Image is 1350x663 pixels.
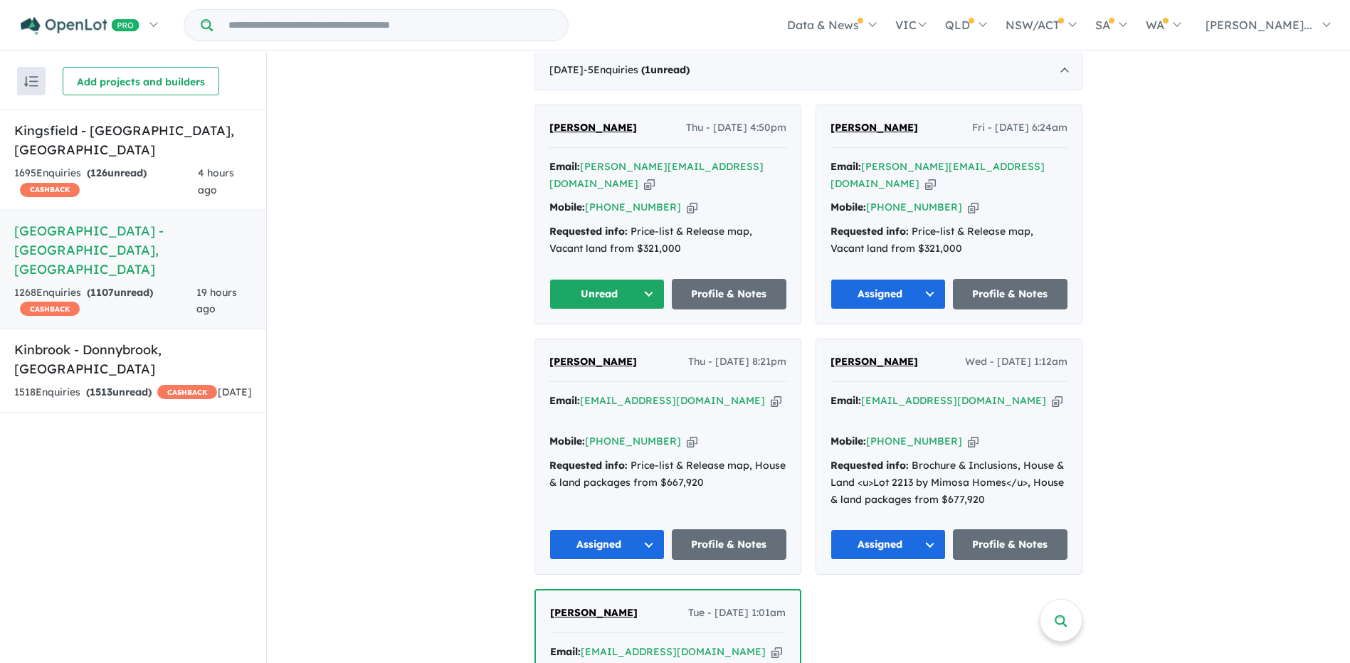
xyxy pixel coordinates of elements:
[14,121,252,159] h5: Kingsfield - [GEOGRAPHIC_DATA] , [GEOGRAPHIC_DATA]
[549,529,665,560] button: Assigned
[87,166,147,179] strong: ( unread)
[866,201,962,213] a: [PHONE_NUMBER]
[830,225,909,238] strong: Requested info:
[157,385,217,399] span: CASHBACK
[24,76,38,87] img: sort.svg
[830,435,866,447] strong: Mobile:
[14,285,196,319] div: 1268 Enquir ies
[687,200,697,215] button: Copy
[90,166,107,179] span: 126
[866,435,962,447] a: [PHONE_NUMBER]
[953,279,1068,309] a: Profile & Notes
[549,160,764,190] a: [PERSON_NAME][EMAIL_ADDRESS][DOMAIN_NAME]
[549,223,786,258] div: Price-list & Release map, Vacant land from $321,000
[672,279,787,309] a: Profile & Notes
[196,286,237,316] span: 19 hours ago
[771,393,781,408] button: Copy
[86,386,152,398] strong: ( unread)
[830,459,909,472] strong: Requested info:
[1206,18,1312,32] span: [PERSON_NAME]...
[580,394,765,407] a: [EMAIL_ADDRESS][DOMAIN_NAME]
[549,201,585,213] strong: Mobile:
[830,529,946,560] button: Assigned
[641,63,690,76] strong: ( unread)
[672,529,787,560] a: Profile & Notes
[965,354,1067,371] span: Wed - [DATE] 1:12am
[830,394,861,407] strong: Email:
[968,200,979,215] button: Copy
[584,63,690,76] span: - 5 Enquir ies
[953,529,1068,560] a: Profile & Notes
[550,605,638,622] a: [PERSON_NAME]
[686,120,786,137] span: Thu - [DATE] 4:50pm
[549,160,580,173] strong: Email:
[549,394,580,407] strong: Email:
[585,201,681,213] a: [PHONE_NUMBER]
[830,160,1045,190] a: [PERSON_NAME][EMAIL_ADDRESS][DOMAIN_NAME]
[550,606,638,619] span: [PERSON_NAME]
[972,120,1067,137] span: Fri - [DATE] 6:24am
[830,355,918,368] span: [PERSON_NAME]
[534,51,1082,90] div: [DATE]
[14,221,252,279] h5: [GEOGRAPHIC_DATA] - [GEOGRAPHIC_DATA] , [GEOGRAPHIC_DATA]
[830,354,918,371] a: [PERSON_NAME]
[20,302,80,316] span: CASHBACK
[830,223,1067,258] div: Price-list & Release map, Vacant land from $321,000
[830,279,946,309] button: Assigned
[90,386,112,398] span: 1513
[645,63,650,76] span: 1
[687,434,697,449] button: Copy
[688,354,786,371] span: Thu - [DATE] 8:21pm
[549,225,628,238] strong: Requested info:
[63,67,219,95] button: Add projects and builders
[644,176,655,191] button: Copy
[549,457,786,492] div: Price-list & Release map, House & land packages from $667,920
[830,160,861,173] strong: Email:
[87,286,153,299] strong: ( unread)
[830,457,1067,508] div: Brochure & Inclusions, House & Land <u>Lot 2213 by Mimosa Homes</u>, House & land packages from $...
[830,120,918,137] a: [PERSON_NAME]
[581,645,766,658] a: [EMAIL_ADDRESS][DOMAIN_NAME]
[218,386,252,398] span: [DATE]
[20,183,80,197] span: CASHBACK
[830,201,866,213] strong: Mobile:
[861,394,1046,407] a: [EMAIL_ADDRESS][DOMAIN_NAME]
[549,120,637,137] a: [PERSON_NAME]
[21,17,139,35] img: Openlot PRO Logo White
[549,279,665,309] button: Unread
[549,354,637,371] a: [PERSON_NAME]
[90,286,114,299] span: 1107
[925,176,936,191] button: Copy
[968,434,979,449] button: Copy
[549,355,637,368] span: [PERSON_NAME]
[830,121,918,134] span: [PERSON_NAME]
[549,459,628,472] strong: Requested info:
[549,121,637,134] span: [PERSON_NAME]
[585,435,681,447] a: [PHONE_NUMBER]
[14,340,252,378] h5: Kinbrook - Donnybrook , [GEOGRAPHIC_DATA]
[771,645,782,659] button: Copy
[216,10,565,41] input: Try estate name, suburb, builder or developer
[14,384,217,401] div: 1518 Enquir ies
[688,605,786,622] span: Tue - [DATE] 1:01am
[549,435,585,447] strong: Mobile:
[14,165,198,199] div: 1695 Enquir ies
[550,645,581,658] strong: Email:
[1052,393,1062,408] button: Copy
[198,166,234,196] span: 4 hours ago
